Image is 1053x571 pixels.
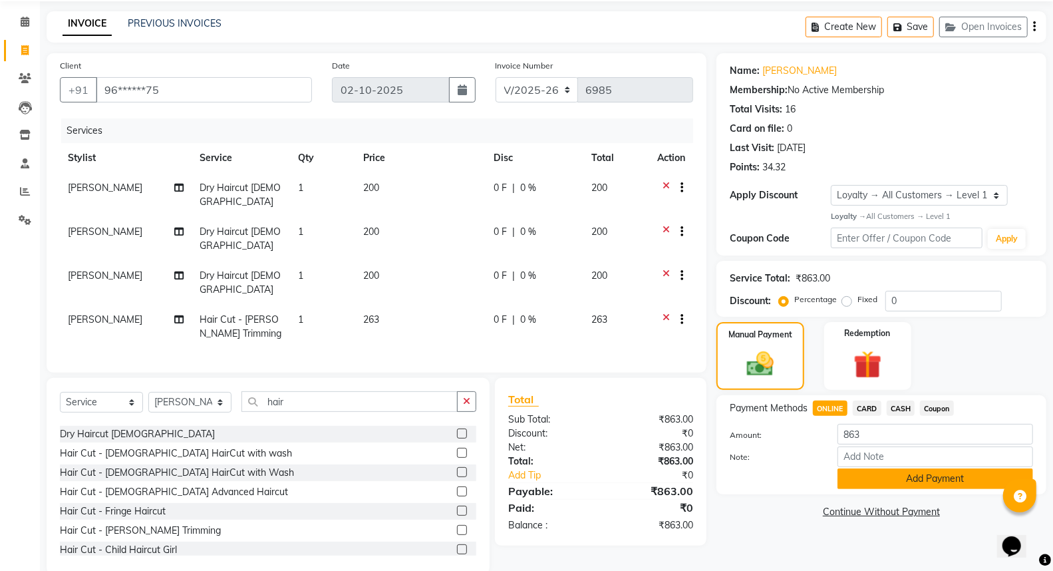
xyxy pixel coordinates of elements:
[837,447,1033,467] input: Add Note
[601,500,703,516] div: ₹0
[887,401,915,416] span: CASH
[730,83,788,97] div: Membership:
[730,64,760,78] div: Name:
[601,441,703,455] div: ₹863.00
[298,313,303,325] span: 1
[498,469,617,482] a: Add Tip
[60,524,221,538] div: Hair Cut - [PERSON_NAME] Trimming
[60,60,81,72] label: Client
[837,424,1033,445] input: Amount
[845,347,891,382] img: _gift.svg
[730,232,831,246] div: Coupon Code
[601,518,703,532] div: ₹863.00
[728,329,792,341] label: Manual Payment
[498,518,601,532] div: Balance :
[200,270,281,295] span: Dry Haircut [DEMOGRAPHIC_DATA]
[363,182,379,194] span: 200
[813,401,847,416] span: ONLINE
[494,225,507,239] span: 0 F
[498,427,601,441] div: Discount:
[200,182,281,208] span: Dry Haircut [DEMOGRAPHIC_DATA]
[988,229,1026,249] button: Apply
[290,143,355,173] th: Qty
[601,483,703,499] div: ₹863.00
[60,466,294,480] div: Hair Cut - [DEMOGRAPHIC_DATA] HairCut with Wash
[363,270,379,282] span: 200
[831,228,982,248] input: Enter Offer / Coupon Code
[494,181,507,195] span: 0 F
[601,413,703,427] div: ₹863.00
[730,294,771,308] div: Discount:
[512,181,515,195] span: |
[796,272,830,285] div: ₹863.00
[60,485,288,499] div: Hair Cut - [DEMOGRAPHIC_DATA] Advanced Haircut
[762,64,837,78] a: [PERSON_NAME]
[508,393,539,407] span: Total
[520,225,536,239] span: 0 %
[837,469,1033,489] button: Add Payment
[785,102,796,116] div: 16
[649,143,693,173] th: Action
[720,429,827,441] label: Amount:
[298,182,303,194] span: 1
[601,455,703,469] div: ₹863.00
[60,143,192,173] th: Stylist
[241,391,458,412] input: Search or Scan
[591,226,607,238] span: 200
[363,226,379,238] span: 200
[63,12,112,36] a: INVOICE
[730,141,774,155] div: Last Visit:
[61,118,703,143] div: Services
[601,427,703,441] div: ₹0
[887,17,934,37] button: Save
[730,122,784,136] div: Card on file:
[730,102,782,116] div: Total Visits:
[777,141,806,155] div: [DATE]
[192,143,290,173] th: Service
[486,143,583,173] th: Disc
[920,401,954,416] span: Coupon
[857,293,877,305] label: Fixed
[997,518,1040,558] iframe: chat widget
[806,17,882,37] button: Create New
[719,505,1044,519] a: Continue Without Payment
[298,270,303,282] span: 1
[730,83,1033,97] div: No Active Membership
[200,226,281,252] span: Dry Haircut [DEMOGRAPHIC_DATA]
[845,327,891,339] label: Redemption
[730,272,790,285] div: Service Total:
[831,211,1033,222] div: All Customers → Level 1
[583,143,649,173] th: Total
[730,401,808,415] span: Payment Methods
[494,313,507,327] span: 0 F
[200,313,281,339] span: Hair Cut - [PERSON_NAME] Trimming
[794,293,837,305] label: Percentage
[520,269,536,283] span: 0 %
[520,313,536,327] span: 0 %
[762,160,786,174] div: 34.32
[494,269,507,283] span: 0 F
[363,313,379,325] span: 263
[591,270,607,282] span: 200
[60,77,97,102] button: +91
[512,225,515,239] span: |
[730,160,760,174] div: Points:
[618,469,703,482] div: ₹0
[498,500,601,516] div: Paid:
[60,427,215,441] div: Dry Haircut [DEMOGRAPHIC_DATA]
[498,413,601,427] div: Sub Total:
[853,401,881,416] span: CARD
[68,182,142,194] span: [PERSON_NAME]
[831,212,866,221] strong: Loyalty →
[498,483,601,499] div: Payable:
[787,122,792,136] div: 0
[498,441,601,455] div: Net:
[512,269,515,283] span: |
[96,77,312,102] input: Search by Name/Mobile/Email/Code
[939,17,1028,37] button: Open Invoices
[128,17,222,29] a: PREVIOUS INVOICES
[498,455,601,469] div: Total:
[60,447,292,461] div: Hair Cut - [DEMOGRAPHIC_DATA] HairCut with wash
[720,451,827,463] label: Note:
[68,270,142,282] span: [PERSON_NAME]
